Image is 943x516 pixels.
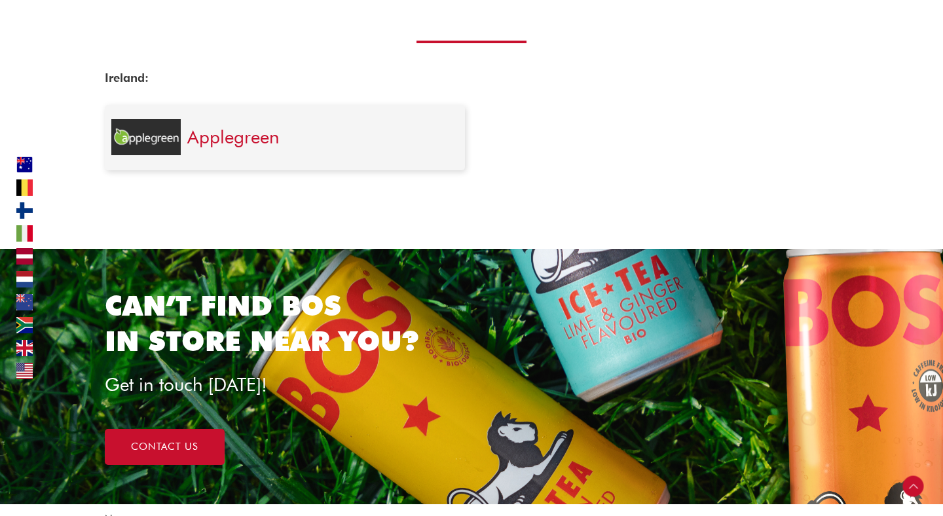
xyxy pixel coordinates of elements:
[131,442,198,452] span: contact us
[105,429,225,465] a: contact us
[105,288,838,359] h2: Can’t find BOS in store near you?
[187,126,280,148] a: Applegreen
[105,71,149,84] a: Ireland:
[105,373,536,396] h3: Get in touch [DATE]!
